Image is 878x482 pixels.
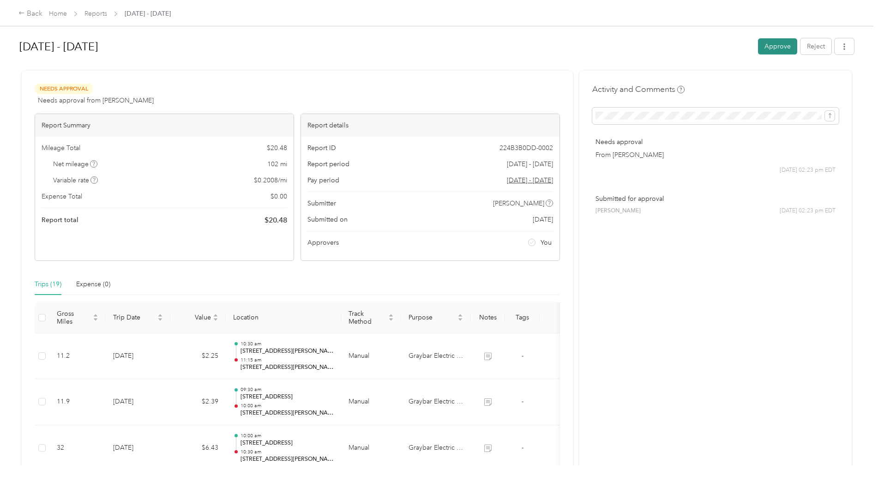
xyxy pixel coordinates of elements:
td: Graybar Electric Company, Inc [401,379,470,425]
div: Report Summary [35,114,294,137]
p: [STREET_ADDRESS][PERSON_NAME] [241,455,334,464]
td: $2.39 [170,379,226,425]
span: Expense Total [42,192,82,201]
div: Trips (19) [35,279,61,289]
p: [STREET_ADDRESS] [241,439,334,447]
th: Location [226,302,341,333]
span: [DATE] [533,215,553,224]
span: $ 0.2008 / mi [254,175,287,185]
div: Report details [301,114,559,137]
div: Back [18,8,42,19]
iframe: Everlance-gr Chat Button Frame [826,430,878,482]
p: Needs approval [595,137,836,147]
td: 11.2 [49,333,106,380]
p: 10:00 am [241,403,334,409]
th: Tags [505,302,540,333]
span: [DATE] 02:23 pm EDT [780,166,836,175]
span: Trip Date [113,313,156,321]
p: [STREET_ADDRESS][PERSON_NAME] [241,363,334,372]
span: Report ID [307,143,336,153]
span: caret-up [213,313,218,318]
span: Variable rate [53,175,98,185]
span: [DATE] 02:23 pm EDT [780,207,836,215]
p: 11:15 am [241,357,334,363]
span: [DATE] - [DATE] [507,159,553,169]
th: Gross Miles [49,302,106,333]
span: Submitter [307,199,336,208]
h1: Sep 1 - 30, 2025 [19,36,752,58]
span: Report period [307,159,349,169]
td: Manual [341,379,401,425]
span: $ 20.48 [267,143,287,153]
span: Report total [42,215,78,225]
span: Go to pay period [507,175,553,185]
p: 10:30 am [241,341,334,347]
td: $2.25 [170,333,226,380]
span: - [522,398,523,405]
button: Reject [800,38,831,54]
p: 10:30 am [241,449,334,455]
span: You [541,238,552,247]
a: Home [49,10,67,18]
span: - [522,444,523,452]
td: 11.9 [49,379,106,425]
td: Manual [341,425,401,471]
td: [DATE] [106,379,170,425]
td: $6.43 [170,425,226,471]
p: From [PERSON_NAME] [595,150,836,160]
th: Trip Date [106,302,170,333]
span: caret-down [157,317,163,322]
span: Needs Approval [35,84,93,94]
td: [DATE] [106,333,170,380]
span: caret-down [93,317,98,322]
p: Submitted for approval [595,194,836,204]
span: Pay period [307,175,339,185]
span: [DATE] - [DATE] [125,9,171,18]
p: [STREET_ADDRESS] [241,393,334,401]
th: Notes [470,302,505,333]
p: 09:30 am [241,386,334,393]
p: [STREET_ADDRESS][PERSON_NAME] [241,409,334,417]
span: caret-down [388,317,394,322]
td: [DATE] [106,425,170,471]
td: Graybar Electric Company, Inc [401,425,470,471]
span: Submitted on [307,215,348,224]
span: Mileage Total [42,143,80,153]
span: Track Method [349,310,386,325]
span: $ 20.48 [265,215,287,226]
span: [PERSON_NAME] [493,199,544,208]
span: Purpose [409,313,456,321]
span: 224B3B0DD-0002 [499,143,553,153]
span: Value [178,313,211,321]
span: caret-up [457,313,463,318]
th: Purpose [401,302,470,333]
div: Expense (0) [76,279,110,289]
span: [PERSON_NAME] [595,207,641,215]
span: Net mileage [53,159,98,169]
span: - [522,352,523,360]
span: caret-down [213,317,218,322]
th: Track Method [341,302,401,333]
span: $ 0.00 [271,192,287,201]
span: Approvers [307,238,339,247]
span: caret-down [457,317,463,322]
span: 102 mi [267,159,287,169]
th: Value [170,302,226,333]
span: caret-up [93,313,98,318]
p: [STREET_ADDRESS][PERSON_NAME] [241,347,334,355]
h4: Activity and Comments [592,84,685,95]
a: Reports [84,10,107,18]
span: caret-up [157,313,163,318]
td: 32 [49,425,106,471]
span: Needs approval from [PERSON_NAME] [38,96,154,105]
span: Gross Miles [57,310,91,325]
p: 10:00 am [241,433,334,439]
span: caret-up [388,313,394,318]
td: Manual [341,333,401,380]
td: Graybar Electric Company, Inc [401,333,470,380]
button: Approve [758,38,797,54]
